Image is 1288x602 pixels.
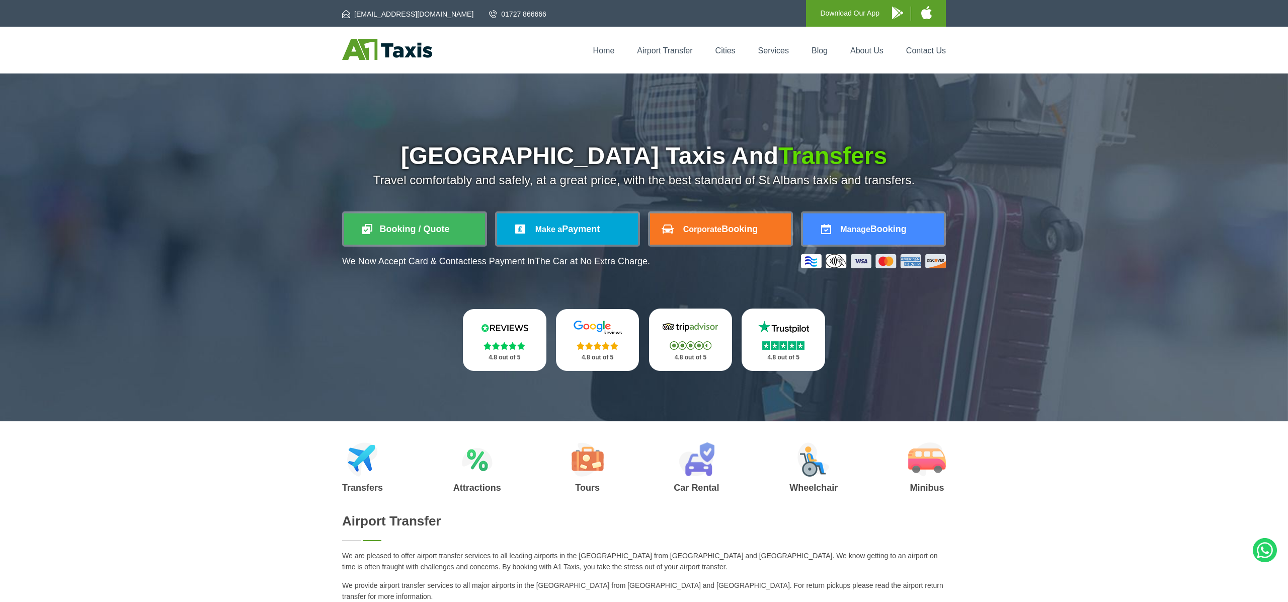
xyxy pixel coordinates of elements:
span: Corporate [683,225,721,234]
a: Tripadvisor Stars 4.8 out of 5 [649,309,733,371]
img: A1 Taxis Android App [892,7,903,19]
a: 01727 866666 [489,9,546,19]
h3: Transfers [342,483,383,492]
a: Blog [812,46,828,55]
img: Airport Transfers [347,442,378,477]
img: Attractions [462,442,493,477]
a: Reviews.io Stars 4.8 out of 5 [463,309,546,371]
h3: Wheelchair [789,483,838,492]
a: [EMAIL_ADDRESS][DOMAIN_NAME] [342,9,473,19]
img: Minibus [908,442,946,477]
p: We Now Accept Card & Contactless Payment In [342,256,650,267]
p: 4.8 out of 5 [474,351,535,364]
a: Make aPayment [497,213,638,245]
img: Stars [762,341,804,350]
span: Make a [535,225,562,234]
h1: [GEOGRAPHIC_DATA] Taxis And [342,144,946,168]
p: We provide airport transfer services to all major airports in the [GEOGRAPHIC_DATA] from [GEOGRAP... [342,580,946,602]
img: A1 Taxis St Albans LTD [342,39,432,60]
img: A1 Taxis iPhone App [921,6,932,19]
img: Stars [577,342,618,350]
a: Google Stars 4.8 out of 5 [556,309,639,371]
a: Booking / Quote [344,213,485,245]
img: Credit And Debit Cards [801,254,946,268]
h3: Minibus [908,483,946,492]
img: Stars [670,341,711,350]
h2: Airport Transfer [342,513,946,529]
img: Stars [484,342,525,350]
p: Download Our App [820,7,879,20]
p: 4.8 out of 5 [753,351,814,364]
img: Trustpilot [753,320,814,335]
h3: Car Rental [674,483,719,492]
a: Cities [715,46,736,55]
a: ManageBooking [803,213,944,245]
a: Home [593,46,615,55]
a: Airport Transfer [637,46,692,55]
img: Wheelchair [797,442,830,477]
p: We are pleased to offer airport transfer services to all leading airports in the [GEOGRAPHIC_DATA... [342,550,946,572]
span: Manage [840,225,870,234]
a: Trustpilot Stars 4.8 out of 5 [742,309,825,371]
a: Services [758,46,789,55]
a: CorporateBooking [650,213,791,245]
img: Tours [572,442,604,477]
img: Google [568,320,628,335]
a: Contact Us [906,46,946,55]
p: 4.8 out of 5 [660,351,721,364]
h3: Tours [572,483,604,492]
span: The Car at No Extra Charge. [535,256,650,266]
p: 4.8 out of 5 [567,351,628,364]
img: Reviews.io [474,320,535,335]
h3: Attractions [453,483,501,492]
img: Car Rental [679,442,714,477]
span: Transfers [778,142,887,169]
a: About Us [850,46,883,55]
p: Travel comfortably and safely, at a great price, with the best standard of St Albans taxis and tr... [342,173,946,187]
img: Tripadvisor [660,320,720,335]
